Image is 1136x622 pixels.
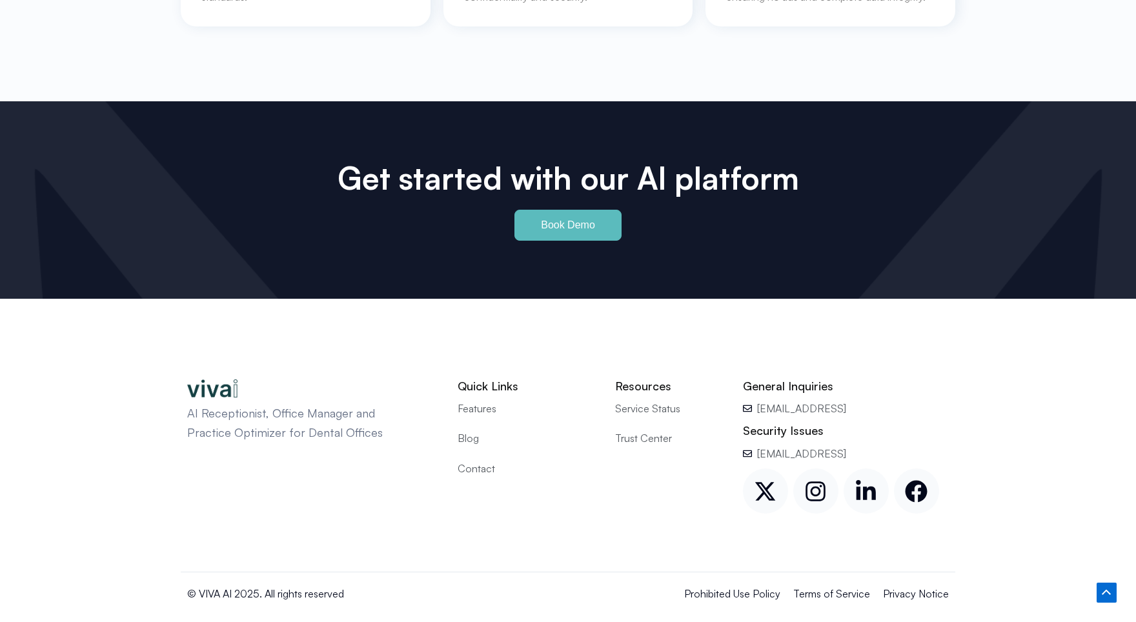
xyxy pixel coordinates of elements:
[754,445,846,462] span: [EMAIL_ADDRESS]
[615,400,680,417] span: Service Status
[615,400,723,417] a: Service Status
[793,585,870,602] a: Terms of Service
[684,585,780,602] a: Prohibited Use Policy
[615,379,723,394] h2: Resources
[458,460,495,477] span: Contact
[743,379,949,394] h2: General Inquiries
[458,430,596,446] a: Blog
[514,210,622,241] a: Book Demo
[754,400,846,417] span: [EMAIL_ADDRESS]
[458,400,596,417] a: Features
[458,379,596,394] h2: Quick Links
[458,400,496,417] span: Features
[615,430,672,446] span: Trust Center
[187,585,522,602] p: © VIVA AI 2025. All rights reserved
[883,585,949,602] a: Privacy Notice
[743,400,949,417] a: [EMAIL_ADDRESS]
[458,460,596,477] a: Contact
[187,404,413,442] p: AI Receptionist, Office Manager and Practice Optimizer for Dental Offices
[743,423,949,438] h2: Security Issues
[458,430,479,446] span: Blog
[615,430,723,446] a: Trust Center
[541,220,595,230] span: Book Demo
[303,159,833,197] h2: Get started with our Al platform
[743,445,949,462] a: [EMAIL_ADDRESS]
